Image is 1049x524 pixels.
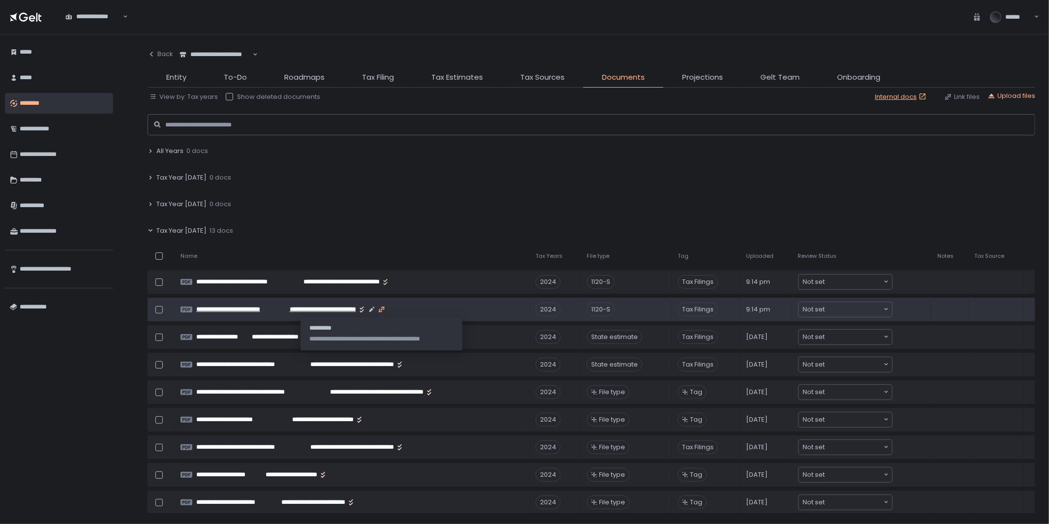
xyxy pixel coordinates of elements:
div: Search for option [799,302,892,317]
span: Tag [678,252,689,260]
div: Search for option [173,44,258,65]
span: To-Do [224,72,247,83]
span: 9:14 pm [746,277,770,286]
span: All Years [156,147,183,155]
div: 2024 [536,495,561,509]
div: Search for option [799,330,892,344]
span: Not set [803,360,825,370]
input: Search for option [825,277,883,287]
span: Tax Estimates [431,72,483,83]
span: Uploaded [746,252,774,260]
span: Not set [803,470,825,480]
input: Search for option [251,50,252,60]
span: Tax Sources [520,72,565,83]
span: Not set [803,497,825,507]
div: 2024 [536,468,561,482]
span: Tax Filing [362,72,394,83]
span: Tax Filings [678,275,718,289]
span: Tag [690,388,702,397]
div: Search for option [59,6,128,27]
span: Not set [803,277,825,287]
div: Search for option [799,412,892,427]
span: File type [587,252,609,260]
div: 2024 [536,303,561,316]
span: Name [180,252,197,260]
span: Documents [602,72,645,83]
span: 9:14 pm [746,305,770,314]
div: Search for option [799,385,892,400]
span: File type [599,443,625,452]
button: Link files [944,92,980,101]
div: Search for option [799,357,892,372]
span: 0 docs [186,147,208,155]
div: Search for option [799,275,892,289]
span: Tax Year [DATE] [156,226,207,235]
div: State estimate [587,330,642,344]
span: [DATE] [746,498,768,507]
span: Tax Filings [678,358,718,371]
input: Search for option [825,387,883,397]
span: Onboarding [837,72,880,83]
span: [DATE] [746,415,768,424]
div: Search for option [799,467,892,482]
div: 2024 [536,275,561,289]
span: File type [599,470,625,479]
span: Review Status [798,252,837,260]
span: [DATE] [746,388,768,397]
span: File type [599,415,625,424]
span: Notes [937,252,954,260]
span: Entity [166,72,186,83]
div: Search for option [799,440,892,455]
span: Tag [690,470,702,479]
span: Tax Year [DATE] [156,173,207,182]
div: Search for option [799,495,892,510]
div: 2024 [536,385,561,399]
span: Tax Source [974,252,1004,260]
div: 1120-S [587,275,615,289]
input: Search for option [825,442,883,452]
span: [DATE] [746,333,768,341]
span: [DATE] [746,443,768,452]
input: Search for option [825,332,883,342]
button: Back [148,44,173,64]
div: 2024 [536,440,561,454]
span: Tax Filings [678,303,718,316]
input: Search for option [825,470,883,480]
span: Roadmaps [284,72,325,83]
span: Tax Filings [678,440,718,454]
input: Search for option [825,497,883,507]
a: Internal docs [875,92,929,101]
div: 1120-S [587,303,615,316]
span: Not set [803,305,825,314]
div: 2024 [536,358,561,371]
span: [DATE] [746,360,768,369]
span: 0 docs [210,173,231,182]
span: Tax Filings [678,330,718,344]
span: [DATE] [746,470,768,479]
input: Search for option [825,415,883,425]
span: Tax Year [DATE] [156,200,207,209]
input: Search for option [825,360,883,370]
div: 2024 [536,413,561,427]
span: Tag [690,498,702,507]
span: 0 docs [210,200,231,209]
div: 2024 [536,330,561,344]
div: State estimate [587,358,642,371]
input: Search for option [121,12,122,22]
input: Search for option [825,305,883,314]
span: Not set [803,332,825,342]
button: Upload files [988,92,1035,100]
div: Back [148,50,173,59]
span: Not set [803,415,825,425]
span: Tag [690,415,702,424]
span: Tax Years [536,252,563,260]
div: View by: Tax years [150,92,218,101]
span: File type [599,498,625,507]
span: Not set [803,442,825,452]
span: Gelt Team [760,72,800,83]
span: 13 docs [210,226,233,235]
span: Not set [803,387,825,397]
span: File type [599,388,625,397]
